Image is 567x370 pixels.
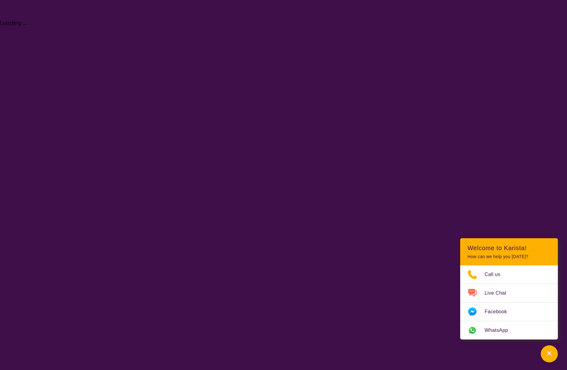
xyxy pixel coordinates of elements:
a: Web link opens in a new tab. [460,321,558,339]
ul: Choose channel [460,265,558,339]
span: Call us [485,270,508,279]
div: Channel Menu [460,238,558,339]
span: WhatsApp [485,326,515,335]
h2: Welcome to Karista! [468,244,551,252]
span: Facebook [485,307,514,316]
p: How can we help you [DATE]? [468,254,551,259]
button: Channel Menu [541,345,558,362]
span: Live Chat [485,289,514,298]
